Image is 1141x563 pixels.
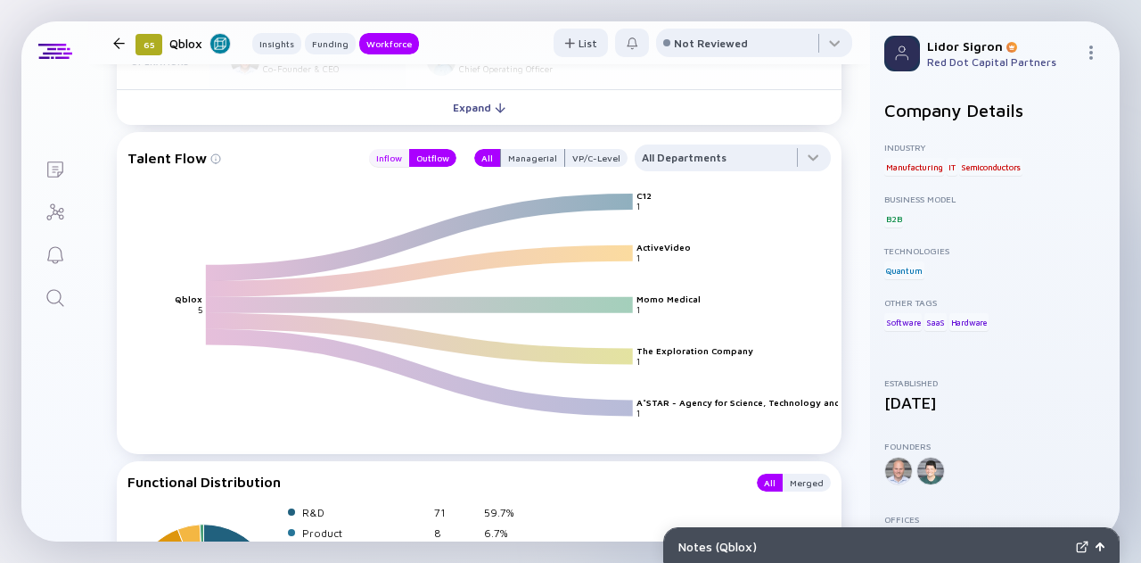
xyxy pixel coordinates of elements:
div: Hardware [949,313,989,331]
div: R&D [302,506,427,519]
button: All [474,149,500,167]
div: Workforce [359,35,419,53]
div: [DATE] [884,393,1105,412]
text: 1 [637,356,641,367]
div: Managerial [501,149,564,167]
button: Outflow [409,149,456,167]
button: All [757,474,783,492]
text: 1 [637,408,641,418]
div: Product [302,526,427,540]
button: VP/C-Level [565,149,628,167]
text: The Exploration Company [637,345,755,356]
div: 65 [135,34,162,55]
img: Menu [1084,46,1098,60]
div: Semiconductors [959,158,1022,176]
text: Qblox [175,294,202,304]
div: Qblox [169,32,231,54]
text: 5 [198,304,202,315]
img: Open Notes [1096,542,1104,551]
div: Functional Distribution [127,474,739,492]
div: 71 [434,506,477,519]
div: Established [884,377,1105,388]
div: Other Tags [884,297,1105,308]
button: Merged [783,474,831,492]
div: SaaS [924,313,947,331]
button: List [554,29,608,57]
button: Funding [305,33,356,54]
div: Manufacturing [884,158,944,176]
div: Insights [252,35,301,53]
div: Software [884,313,922,331]
div: Expand [442,94,516,121]
img: Profile Picture [884,36,920,71]
button: Expand [117,89,841,125]
text: 1 [637,201,641,211]
div: Funding [305,35,356,53]
a: Investor Map [21,189,88,232]
div: Quantum [884,261,924,279]
img: Expand Notes [1076,541,1088,553]
text: A*STAR - Agency for Science, Technology and Research [637,397,886,408]
text: 1 [637,253,641,263]
div: Technologies [884,245,1105,256]
div: 59.7% [484,506,527,519]
h2: Company Details [884,100,1105,120]
button: Insights [252,33,301,54]
div: Business Model [884,194,1105,204]
text: 1 [637,304,641,315]
div: 6.7% [484,526,527,540]
div: Industry [884,142,1105,153]
div: Lidor Sigron [927,38,1077,54]
text: ActiveVideo [637,242,692,253]
button: Inflow [369,149,409,167]
div: B2B [884,210,903,228]
button: Managerial [500,149,565,167]
div: Talent Flow [127,145,351,171]
div: Red Dot Capital Partners [927,55,1077,69]
div: Notes ( Qblox ) [678,539,1069,554]
a: Lists [21,146,88,189]
text: C12 [637,190,653,201]
div: Offices [884,514,1105,525]
div: Founders [884,441,1105,451]
text: Momo Medical [637,294,702,304]
div: 8 [434,526,477,540]
button: Workforce [359,33,419,54]
div: IT [947,158,957,176]
a: Search [21,275,88,318]
a: Reminders [21,232,88,275]
div: Not Reviewed [674,37,748,50]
